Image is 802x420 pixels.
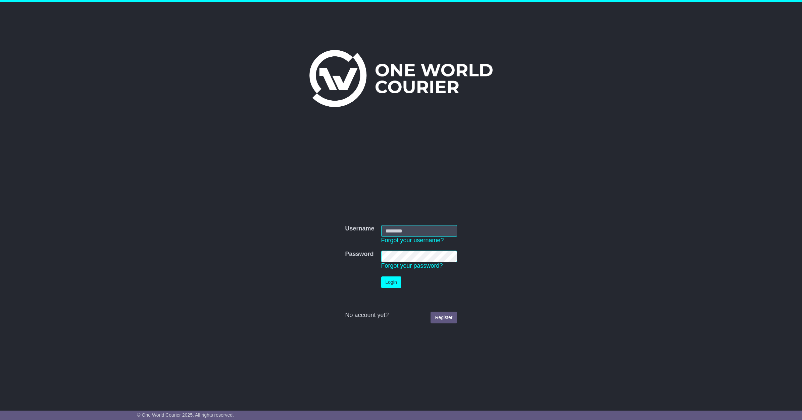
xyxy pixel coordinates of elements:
[381,276,401,288] button: Login
[345,312,457,319] div: No account yet?
[381,262,443,269] a: Forgot your password?
[309,50,493,107] img: One World
[345,251,373,258] label: Password
[345,225,374,232] label: Username
[137,412,234,418] span: © One World Courier 2025. All rights reserved.
[381,237,444,244] a: Forgot your username?
[431,312,457,323] a: Register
